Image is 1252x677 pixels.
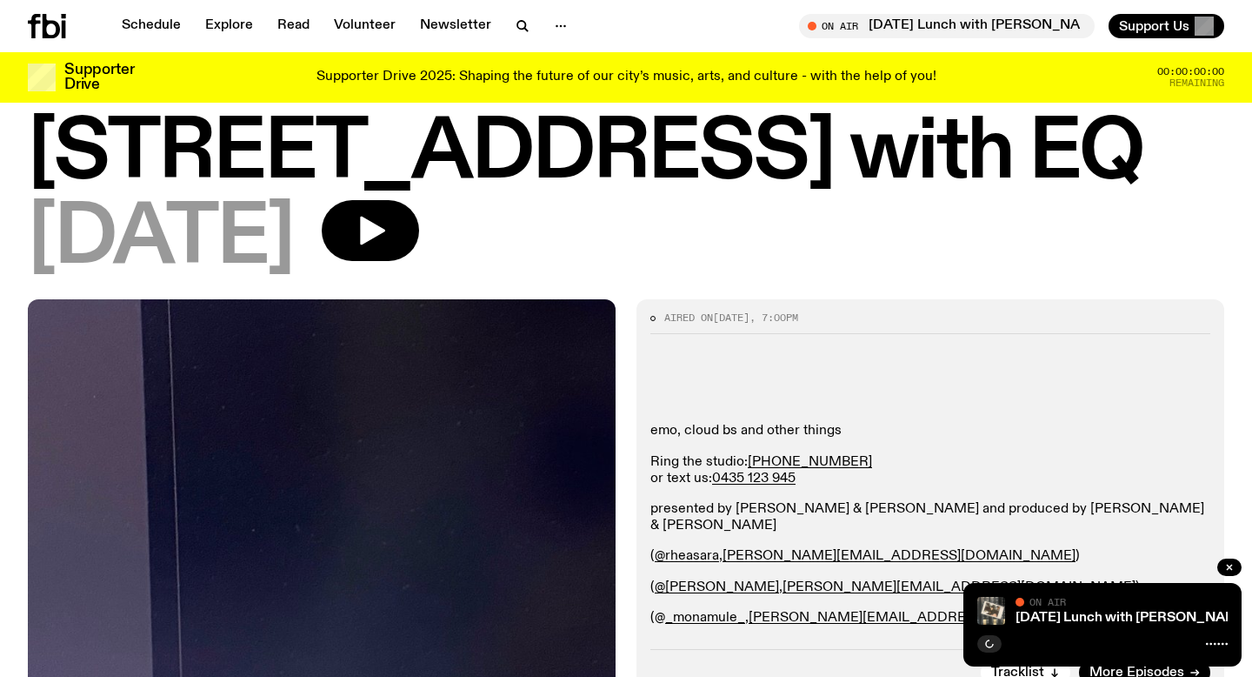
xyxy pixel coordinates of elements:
a: Newsletter [410,14,502,38]
span: Support Us [1119,18,1189,34]
button: On Air[DATE] Lunch with [PERSON_NAME] ft. Sonic Reducer! [799,14,1095,38]
img: A polaroid of Ella Avni in the studio on top of the mixer which is also located in the studio. [977,597,1005,625]
span: 00:00:00:00 [1157,67,1224,77]
span: On Air [1029,596,1066,607]
p: Supporter Drive 2025: Shaping the future of our city’s music, arts, and culture - with the help o... [316,70,936,85]
span: Remaining [1169,78,1224,88]
button: Support Us [1109,14,1224,38]
span: Aired on [664,311,713,325]
a: 0435 123 945 [712,472,796,486]
p: Ring the studio: or text us: [650,454,1210,487]
p: emo, cloud bs and other things [650,423,1210,439]
p: presented by [PERSON_NAME] & [PERSON_NAME] and produced by [PERSON_NAME] & [PERSON_NAME] [650,501,1210,534]
a: [PERSON_NAME][EMAIL_ADDRESS][DOMAIN_NAME] [723,549,1076,563]
a: Volunteer [323,14,406,38]
span: [DATE] [28,200,294,278]
span: [DATE] [713,311,749,325]
p: ( , ) [650,548,1210,565]
h3: Supporter Drive [64,63,134,92]
a: @rheasara [655,549,719,563]
a: Read [267,14,320,38]
a: Schedule [111,14,191,38]
a: Explore [195,14,263,38]
span: , 7:00pm [749,311,798,325]
a: [PHONE_NUMBER] [748,455,872,469]
h1: [STREET_ADDRESS] with EQ [28,115,1224,193]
